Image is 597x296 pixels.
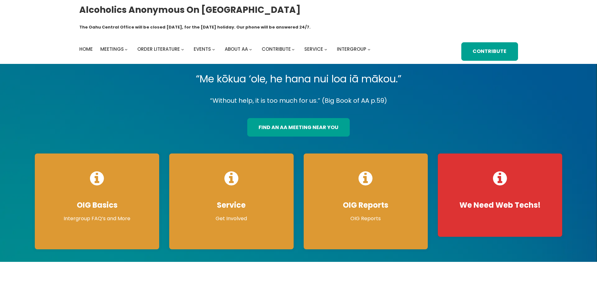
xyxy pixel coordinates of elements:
span: Service [304,46,323,52]
button: Events submenu [212,48,215,51]
h4: Service [175,200,287,210]
button: Intergroup submenu [368,48,370,51]
button: Service submenu [324,48,327,51]
span: Meetings [100,46,124,52]
span: Contribute [262,46,291,52]
a: Alcoholics Anonymous on [GEOGRAPHIC_DATA] [79,2,301,18]
span: Events [194,46,211,52]
span: Intergroup [337,46,366,52]
a: Contribute [262,45,291,54]
nav: Intergroup [79,45,373,54]
p: “Me kōkua ‘ole, he hana nui loa iā mākou.” [30,70,567,88]
span: About AA [225,46,248,52]
button: Order Literature submenu [181,48,184,51]
a: About AA [225,45,248,54]
button: Contribute submenu [292,48,295,51]
a: Home [79,45,93,54]
h4: We Need Web Techs! [444,200,556,210]
a: Service [304,45,323,54]
button: Meetings submenu [125,48,128,51]
h4: OIG Reports [310,200,422,210]
h1: The Oahu Central Office will be closed [DATE], for the [DATE] holiday. Our phone will be answered... [79,24,311,30]
p: “Without help, it is too much for us.” (Big Book of AA p.59) [30,95,567,106]
a: Contribute [461,42,518,61]
p: Get Involved [175,215,287,222]
a: Events [194,45,211,54]
button: About AA submenu [249,48,252,51]
h4: OIG Basics [41,200,153,210]
a: Intergroup [337,45,366,54]
span: Home [79,46,93,52]
a: find an aa meeting near you [247,118,350,137]
a: Meetings [100,45,124,54]
p: OIG Reports [310,215,422,222]
p: Intergroup FAQ’s and More [41,215,153,222]
span: Order Literature [137,46,180,52]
